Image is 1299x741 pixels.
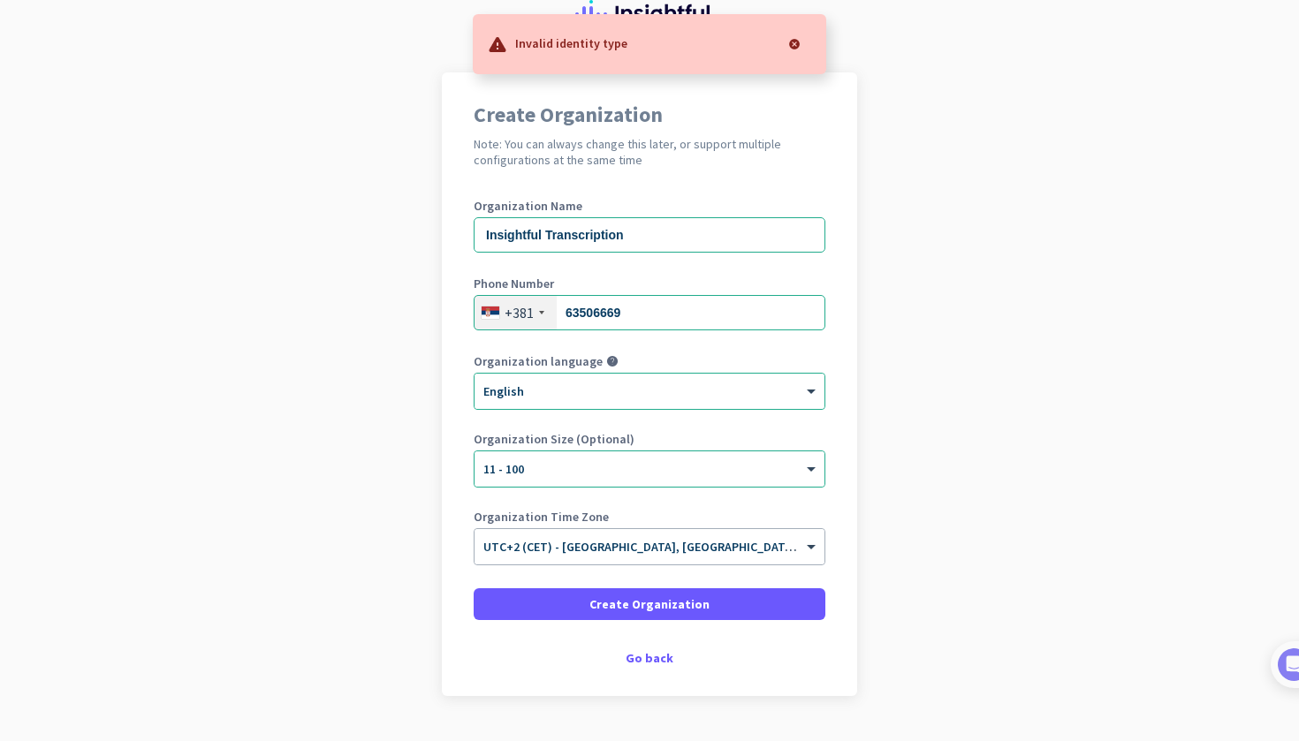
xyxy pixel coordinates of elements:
[474,295,825,330] input: 10 234567
[474,652,825,664] div: Go back
[505,304,534,321] div: +381
[474,277,825,290] label: Phone Number
[589,595,710,613] span: Create Organization
[515,34,627,51] p: Invalid identity type
[474,136,825,168] h2: Note: You can always change this later, or support multiple configurations at the same time
[474,433,825,445] label: Organization Size (Optional)
[474,200,825,212] label: Organization Name
[474,510,825,523] label: Organization Time Zone
[474,355,603,367] label: Organization language
[474,104,825,125] h1: Create Organization
[474,217,825,253] input: What is the name of your organization?
[606,355,619,367] i: help
[474,588,825,620] button: Create Organization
